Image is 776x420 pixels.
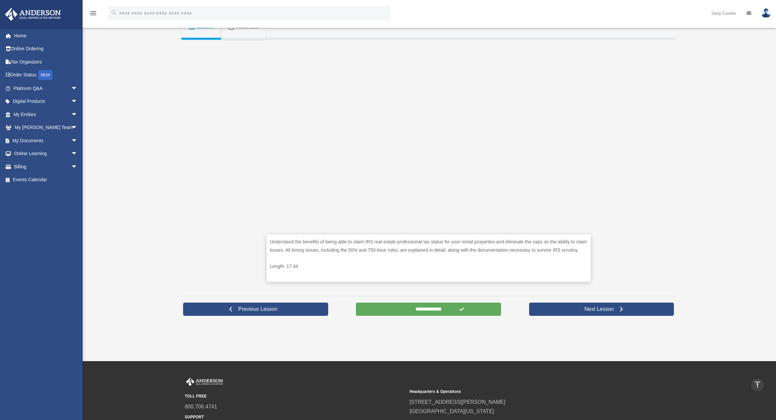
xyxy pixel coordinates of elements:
[270,262,587,271] p: Length: 17:44
[185,393,405,400] small: TOLL FREE
[409,388,630,395] small: Headquarters & Operations
[579,306,619,313] span: Next Lesson
[71,121,84,135] span: arrow_drop_down
[5,29,88,42] a: Home
[71,82,84,95] span: arrow_drop_down
[5,108,88,121] a: My Entitiesarrow_drop_down
[529,303,674,316] a: Next Lesson
[5,95,88,108] a: Digital Productsarrow_drop_down
[71,134,84,147] span: arrow_drop_down
[5,121,88,134] a: My [PERSON_NAME] Teamarrow_drop_down
[5,82,88,95] a: Platinum Q&Aarrow_drop_down
[5,42,88,56] a: Online Ordering
[185,378,224,386] img: Anderson Advisors Platinum Portal
[5,134,88,147] a: My Documentsarrow_drop_down
[110,9,118,16] i: search
[183,303,328,316] a: Previous Lesson
[89,9,97,17] i: menu
[5,173,88,187] a: Events Calendar
[3,8,63,21] img: Anderson Advisors Platinum Portal
[267,49,591,231] iframe: Real Estate Professional Status
[5,55,88,68] a: Tax Organizers
[5,147,88,160] a: Online Learningarrow_drop_down
[751,378,764,392] a: vertical_align_top
[270,238,587,254] p: Understand the benefits of being able to claim IRS real estate professional tax status for your r...
[761,8,771,18] img: User Pic
[5,68,88,82] a: Order StatusNEW
[71,147,84,161] span: arrow_drop_down
[71,160,84,174] span: arrow_drop_down
[409,399,505,405] a: [STREET_ADDRESS][PERSON_NAME]
[754,381,761,389] i: vertical_align_top
[233,306,283,313] span: Previous Lesson
[89,12,97,17] a: menu
[71,95,84,108] span: arrow_drop_down
[71,108,84,121] span: arrow_drop_down
[409,408,494,414] a: [GEOGRAPHIC_DATA][US_STATE]
[185,404,217,409] a: 800.706.4741
[5,160,88,173] a: Billingarrow_drop_down
[38,70,53,80] div: NEW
